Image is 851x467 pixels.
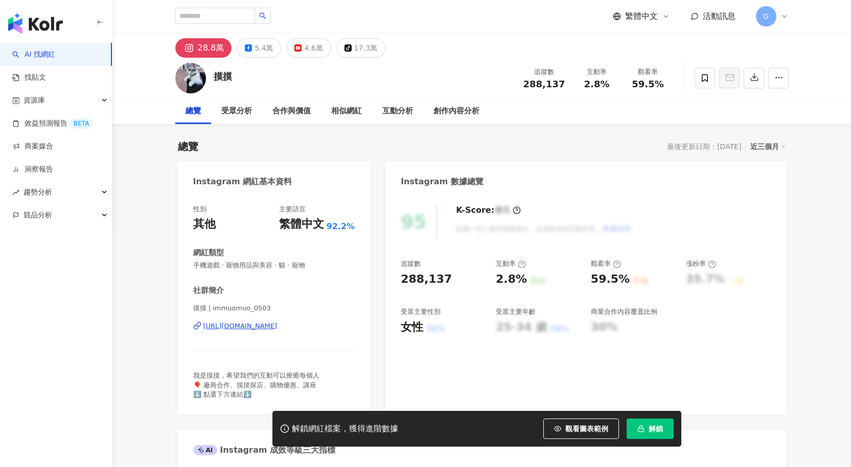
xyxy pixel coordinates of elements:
[193,445,218,455] div: AI
[496,307,536,316] div: 受眾主要年齡
[292,424,398,434] div: 解鎖網紅檔案，獲得進階數據
[523,79,565,89] span: 288,137
[8,13,63,34] img: logo
[591,307,657,316] div: 商業合作內容覆蓋比例
[686,259,716,268] div: 漲粉率
[186,105,201,117] div: 總覽
[331,105,362,117] div: 相似網紅
[750,140,786,153] div: 近三個月
[175,63,206,93] img: KOL Avatar
[193,445,335,456] div: Instagram 成效等級三大指標
[496,272,527,287] div: 2.8%
[12,141,53,152] a: 商案媒合
[24,181,52,204] span: 趨勢分析
[255,41,273,55] div: 5.4萬
[24,89,45,112] span: 資源庫
[703,11,735,21] span: 活動訊息
[584,79,610,89] span: 2.8%
[649,425,663,433] span: 解鎖
[193,304,355,313] span: 摸摸 | immuomuo_0503
[203,322,278,331] div: [URL][DOMAIN_NAME]
[401,272,452,287] div: 288,137
[193,285,224,296] div: 社群簡介
[193,248,224,258] div: 網紅類型
[214,70,232,83] div: 摸摸
[279,205,306,214] div: 主要語言
[279,216,324,232] div: 繁體中文
[763,11,769,22] span: G
[286,38,331,58] button: 4.6萬
[627,419,674,439] button: 解鎖
[237,38,281,58] button: 5.4萬
[12,50,55,60] a: searchAI 找網紅
[591,259,621,268] div: 觀看率
[401,259,421,268] div: 追蹤數
[632,79,663,89] span: 59.5%
[193,261,355,270] span: 手機遊戲 · 寵物用品與美容 · 貓 · 寵物
[496,259,526,268] div: 互動率
[259,12,266,19] span: search
[198,41,224,55] div: 28.8萬
[591,272,630,287] div: 59.5%
[625,11,658,22] span: 繁體中文
[12,72,46,83] a: 找貼文
[193,176,292,187] div: Instagram 網紅基本資料
[178,139,198,154] div: 總覽
[193,372,319,398] span: 我是摸摸，希望我們的互動可以療癒每個人 🎈 廠商合作、摸摸探店、購物優惠、講座 ⬇️ 點選下方連結⬇️
[543,419,619,439] button: 觀看圖表範例
[193,216,216,232] div: 其他
[12,189,19,196] span: rise
[565,425,608,433] span: 觀看圖表範例
[12,164,53,175] a: 洞察報告
[629,67,668,77] div: 觀看率
[401,319,423,335] div: 女性
[193,205,206,214] div: 性別
[667,142,741,151] div: 最後更新日期：[DATE]
[304,41,323,55] div: 4.6萬
[24,204,52,227] span: 競品分析
[456,205,521,216] div: K-Score :
[401,176,484,187] div: Instagram 數據總覽
[578,67,616,77] div: 互動率
[433,105,479,117] div: 創作內容分析
[382,105,413,117] div: 互動分析
[401,307,441,316] div: 受眾主要性別
[221,105,252,117] div: 受眾分析
[336,38,385,58] button: 17.3萬
[12,118,93,129] a: 效益預測報告BETA
[272,105,311,117] div: 合作與價值
[327,221,355,232] span: 92.2%
[193,322,355,331] a: [URL][DOMAIN_NAME]
[523,67,565,77] div: 追蹤數
[354,41,377,55] div: 17.3萬
[175,38,232,58] button: 28.8萬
